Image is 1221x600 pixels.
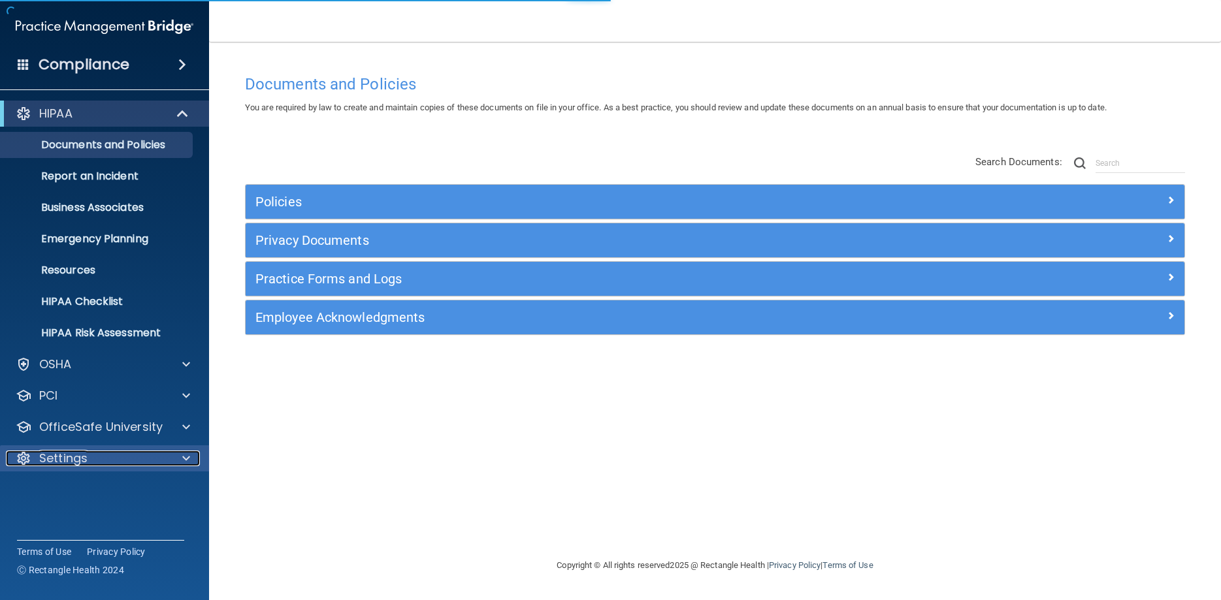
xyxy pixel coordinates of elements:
span: Search Documents: [975,156,1062,168]
p: OSHA [39,356,72,372]
h5: Privacy Documents [255,233,940,247]
a: Terms of Use [17,545,71,558]
a: PCI [16,388,190,403]
p: Business Associates [8,201,187,214]
h4: Documents and Policies [245,76,1185,93]
a: Policies [255,191,1175,212]
p: HIPAA Checklist [8,295,187,308]
a: HIPAA [16,106,189,121]
img: PMB logo [16,14,193,40]
a: Privacy Documents [255,230,1175,251]
div: Copyright © All rights reserved 2025 @ Rectangle Health | | [477,545,954,586]
p: Emergency Planning [8,232,187,245]
p: HIPAA [39,106,73,121]
span: You are required by law to create and maintain copies of these documents on file in your office. ... [245,103,1107,112]
a: Privacy Policy [87,545,146,558]
input: Search [1096,153,1185,173]
p: Settings [39,450,88,466]
a: Privacy Policy [769,560,821,570]
p: Documents and Policies [8,138,187,151]
h5: Employee Acknowledgments [255,310,940,324]
span: Ⓒ Rectangle Health 2024 [17,563,124,576]
img: ic-search.3b580494.png [1074,157,1086,169]
a: Employee Acknowledgments [255,307,1175,328]
a: Practice Forms and Logs [255,268,1175,289]
a: Settings [16,450,190,466]
p: OfficeSafe University [39,419,163,435]
a: OSHA [16,356,190,372]
p: HIPAA Risk Assessment [8,326,187,339]
h4: Compliance [39,55,129,74]
a: OfficeSafe University [16,419,190,435]
p: Resources [8,264,187,277]
p: Report an Incident [8,170,187,183]
iframe: Drift Widget Chat Controller [995,507,1205,560]
p: PCI [39,388,57,403]
h5: Policies [255,195,940,209]
h5: Practice Forms and Logs [255,272,940,286]
a: Terms of Use [822,560,873,570]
